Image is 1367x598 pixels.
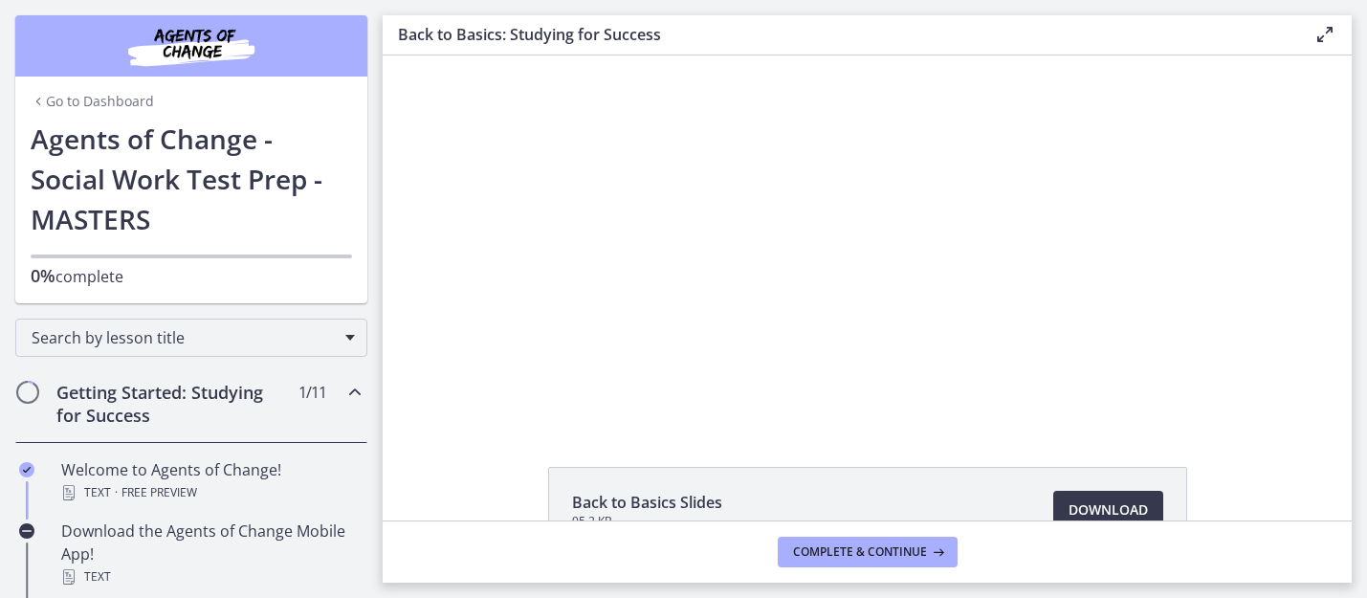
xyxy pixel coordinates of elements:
[56,381,290,427] h2: Getting Started: Studying for Success
[1053,491,1163,529] a: Download
[31,264,352,288] p: complete
[19,462,34,477] i: Completed
[77,23,306,69] img: Agents of Change
[31,119,352,239] h1: Agents of Change - Social Work Test Prep - MASTERS
[398,23,1283,46] h3: Back to Basics: Studying for Success
[31,92,154,111] a: Go to Dashboard
[1069,498,1148,521] span: Download
[572,491,722,514] span: Back to Basics Slides
[793,544,927,560] span: Complete & continue
[778,537,958,567] button: Complete & continue
[298,381,326,404] span: 1 / 11
[31,264,55,287] span: 0%
[61,481,360,504] div: Text
[15,319,367,357] div: Search by lesson title
[61,565,360,588] div: Text
[61,458,360,504] div: Welcome to Agents of Change!
[121,481,197,504] span: Free preview
[115,481,118,504] span: ·
[32,327,336,348] span: Search by lesson title
[383,55,1352,423] iframe: Video Lesson
[572,514,722,529] span: 95.2 KB
[61,520,360,588] div: Download the Agents of Change Mobile App!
